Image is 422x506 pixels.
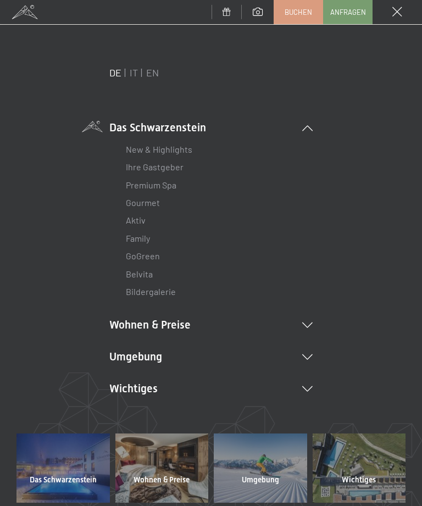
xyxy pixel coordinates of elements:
[126,197,160,208] a: Gourmet
[126,269,153,279] a: Belvita
[134,475,190,486] span: Wohnen & Preise
[109,66,121,79] a: DE
[14,433,113,503] a: Das Schwarzenstein Wellnesshotel Südtirol SCHWARZENSTEIN - Wellnessurlaub in den Alpen, Wandern u...
[126,251,160,261] a: GoGreen
[324,1,372,24] a: Anfragen
[342,475,376,486] span: Wichtiges
[126,144,192,154] a: New & Highlights
[211,433,310,503] a: Umgebung Wellnesshotel Südtirol SCHWARZENSTEIN - Wellnessurlaub in den Alpen, Wandern und Wellness
[130,66,138,79] a: IT
[126,215,146,225] a: Aktiv
[113,433,212,503] a: Wohnen & Preise Wellnesshotel Südtirol SCHWARZENSTEIN - Wellnessurlaub in den Alpen, Wandern und ...
[310,433,409,503] a: Wichtiges Wellnesshotel Südtirol SCHWARZENSTEIN - Wellnessurlaub in den Alpen, Wandern und Wellness
[274,1,323,24] a: Buchen
[242,475,279,486] span: Umgebung
[285,7,312,17] span: Buchen
[126,233,150,243] a: Family
[126,180,176,190] a: Premium Spa
[126,162,184,172] a: Ihre Gastgeber
[126,286,176,297] a: Bildergalerie
[146,66,159,79] a: EN
[330,7,366,17] span: Anfragen
[30,475,97,486] span: Das Schwarzenstein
